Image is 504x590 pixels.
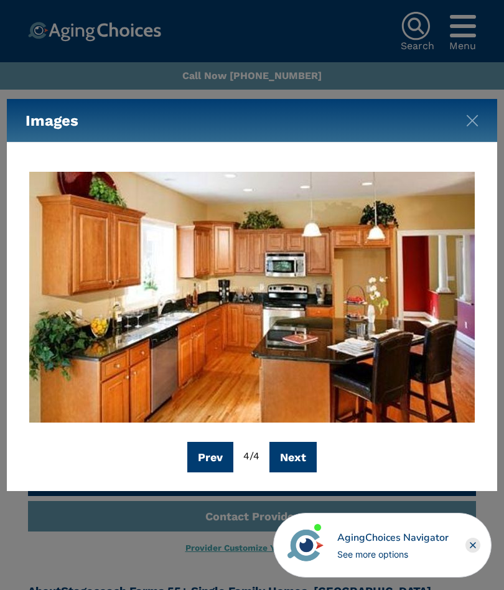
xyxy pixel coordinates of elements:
div: Close [465,538,480,553]
div: See more options [337,548,449,561]
span: 4 / 4 [243,450,259,462]
img: modal-close.svg [466,115,478,127]
img: avatar [284,524,327,566]
button: Prev [187,442,233,472]
h5: Images [26,99,78,143]
div: AgingChoices Navigator [337,530,449,545]
button: Close [466,112,478,124]
img: fa7196da-9660-45bc-8886-60d30d146781.jpg [29,172,475,423]
button: Next [269,442,317,472]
